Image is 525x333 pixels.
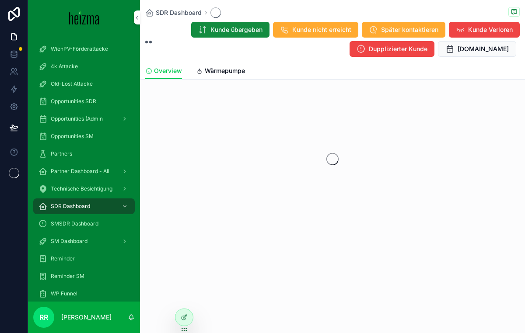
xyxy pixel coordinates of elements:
[154,66,182,75] span: Overview
[33,181,135,197] a: Technische Besichtigung
[369,45,427,53] span: Dupplizierter Kunde
[458,45,509,53] span: [DOMAIN_NAME]
[33,76,135,92] a: Old-Lost Attacke
[205,66,245,75] span: Wärmepumpe
[468,25,513,34] span: Kunde Verloren
[381,25,438,34] span: Später kontaktieren
[51,255,75,262] span: Reminder
[33,94,135,109] a: Opportunities SDR
[273,22,358,38] button: Kunde nicht erreicht
[145,8,202,17] a: SDR Dashboard
[33,251,135,267] a: Reminder
[33,111,135,127] a: Opportunities (Admin
[33,198,135,214] a: SDR Dashboard
[33,163,135,179] a: Partner Dashboard - All
[362,22,445,38] button: Später kontaktieren
[292,25,351,34] span: Kunde nicht erreicht
[51,115,103,122] span: Opportunities (Admin
[210,25,262,34] span: Kunde übergeben
[191,22,269,38] button: Kunde übergeben
[33,268,135,284] a: Reminder SM
[51,273,84,280] span: Reminder SM
[51,98,96,105] span: Opportunities SDR
[350,41,434,57] button: Dupplizierter Kunde
[196,63,245,80] a: Wärmepumpe
[51,185,112,192] span: Technische Besichtigung
[438,41,516,57] button: [DOMAIN_NAME]
[51,45,108,52] span: WienPV-Förderattacke
[51,168,109,175] span: Partner Dashboard - All
[51,238,87,245] span: SM Dashboard
[33,286,135,302] a: WP Funnel
[51,63,78,70] span: 4k Attacke
[156,8,202,17] span: SDR Dashboard
[33,216,135,232] a: SMSDR Dashboard
[33,59,135,74] a: 4k Attacke
[51,80,93,87] span: Old-Lost Attacke
[28,35,140,302] div: scrollable content
[33,146,135,162] a: Partners
[39,312,48,323] span: RR
[449,22,520,38] button: Kunde Verloren
[51,133,94,140] span: Opportunities SM
[33,128,135,144] a: Opportunities SM
[33,233,135,249] a: SM Dashboard
[51,220,98,227] span: SMSDR Dashboard
[51,150,72,157] span: Partners
[51,203,90,210] span: SDR Dashboard
[33,41,135,57] a: WienPV-Förderattacke
[69,10,99,24] img: App logo
[61,313,112,322] p: [PERSON_NAME]
[145,63,182,80] a: Overview
[51,290,77,297] span: WP Funnel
